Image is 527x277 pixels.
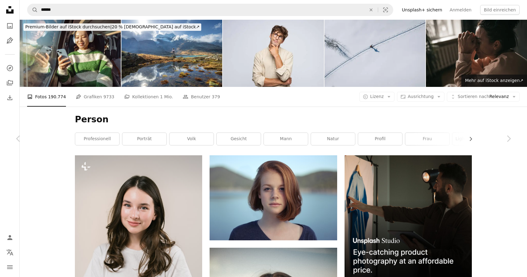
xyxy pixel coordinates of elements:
a: frau [405,133,449,145]
span: Relevanz [458,94,509,100]
a: Fotos [4,20,16,32]
button: Bild einreichen [480,5,520,15]
button: Sprache [4,246,16,259]
button: Sortieren nachRelevanz [447,92,520,102]
form: Finden Sie Bildmaterial auf der ganzen Webseite [27,4,393,16]
span: Premium-Bilder auf iStock durchsuchen | [25,24,112,29]
span: Lizenz [370,94,384,99]
img: Junge Frau, die auf einem Felsen steht, mit herrlichem Blick auf schneebedeckte Berge, die sich b... [121,20,223,87]
a: Unsplash+ sichern [398,5,446,15]
a: Anmelden / Registrieren [4,231,16,244]
a: Professionell [75,133,119,145]
h1: Person [75,114,472,125]
button: Löschen [364,4,378,16]
span: Sortieren nach [458,94,489,99]
a: Grafiken 9733 [76,87,114,107]
a: Anmelden [446,5,475,15]
button: Ausrichtung [397,92,444,102]
a: Grafiken [4,35,16,47]
a: Ein junges Mädchen mit langen Haaren, das ein weißes T-Shirt trägt [75,248,202,254]
button: Lizenz [359,92,394,102]
a: Premium-Bilder auf iStock durchsuchen|20 % [DEMOGRAPHIC_DATA] auf iStock↗ [20,20,205,35]
button: Menü [4,261,16,273]
a: Weiter [490,109,527,168]
a: Profil [358,133,402,145]
span: Ausrichtung [408,94,434,99]
a: Natur [311,133,355,145]
img: Vogelperspektive auf Backcountry Splitboarder Kletterberg [325,20,426,87]
button: Unsplash suchen [27,4,38,16]
button: Visuelle Suche [378,4,393,16]
a: Benutzer 379 [183,87,220,107]
a: Mann [264,133,308,145]
a: Lightroom-Voreinstellung [452,133,496,145]
span: Mehr auf iStock anzeigen ↗ [465,78,523,83]
a: Bisherige Downloads [4,92,16,104]
span: 20 % [DEMOGRAPHIC_DATA] auf iStock ↗ [25,24,199,29]
span: 1 Mio. [160,93,173,100]
a: Kollektionen 1 Mio. [124,87,173,107]
span: 379 [212,93,220,100]
a: Gesicht [217,133,261,145]
a: Mehr auf iStock anzeigen↗ [461,75,527,87]
a: Volk [170,133,214,145]
img: Porträt der Frau, die zu Hause Händchen auf dem Bett hält [426,20,527,87]
img: Flachfokusfotografie von Frauen im Freien während des Tages [210,155,337,240]
span: 9733 [103,93,114,100]
a: Entdecken [4,62,16,74]
img: Portrait of pensive businessman, grey background [223,20,324,87]
img: Chinesische junge Frau benutzt Smartphone im Zug [20,20,121,87]
a: Porträt [122,133,166,145]
a: Kollektionen [4,77,16,89]
button: Liste nach rechts verschieben [465,133,472,145]
a: Flachfokusfotografie von Frauen im Freien während des Tages [210,195,337,201]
